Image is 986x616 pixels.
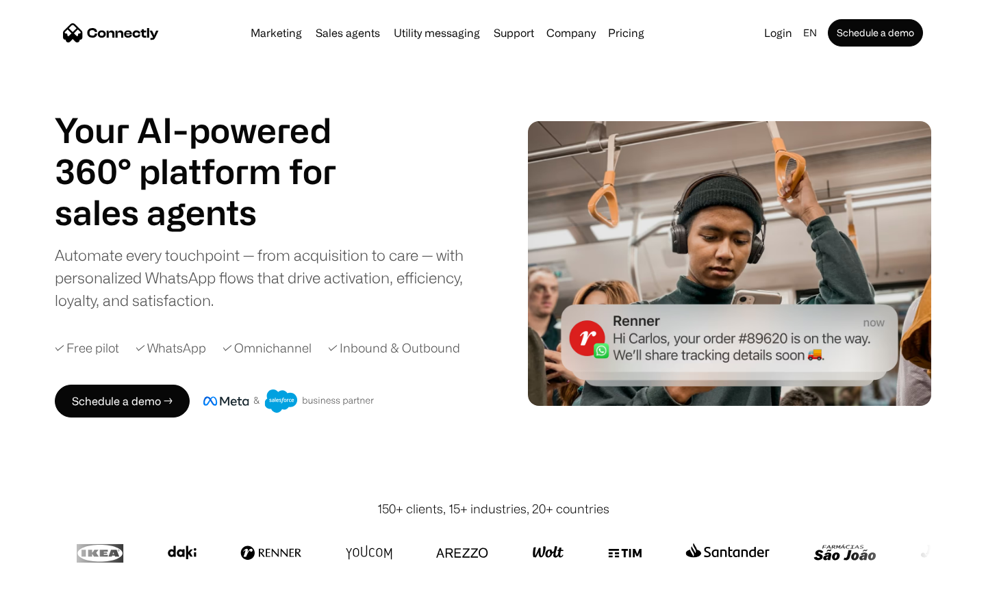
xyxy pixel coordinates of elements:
[136,339,206,357] div: ✓ WhatsApp
[245,27,307,38] a: Marketing
[203,389,375,413] img: Meta and Salesforce business partner badge.
[488,27,540,38] a: Support
[55,385,190,418] a: Schedule a demo →
[55,339,119,357] div: ✓ Free pilot
[603,27,650,38] a: Pricing
[759,23,798,42] a: Login
[377,500,609,518] div: 150+ clients, 15+ industries, 20+ countries
[328,339,460,357] div: ✓ Inbound & Outbound
[388,27,485,38] a: Utility messaging
[546,23,596,42] div: Company
[803,23,817,42] div: en
[27,592,82,611] ul: Language list
[55,192,370,233] h1: sales agents
[14,591,82,611] aside: Language selected: English
[223,339,312,357] div: ✓ Omnichannel
[310,27,385,38] a: Sales agents
[55,110,370,192] h1: Your AI-powered 360° platform for
[55,244,486,311] div: Automate every touchpoint — from acquisition to care — with personalized WhatsApp flows that driv...
[828,19,923,47] a: Schedule a demo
